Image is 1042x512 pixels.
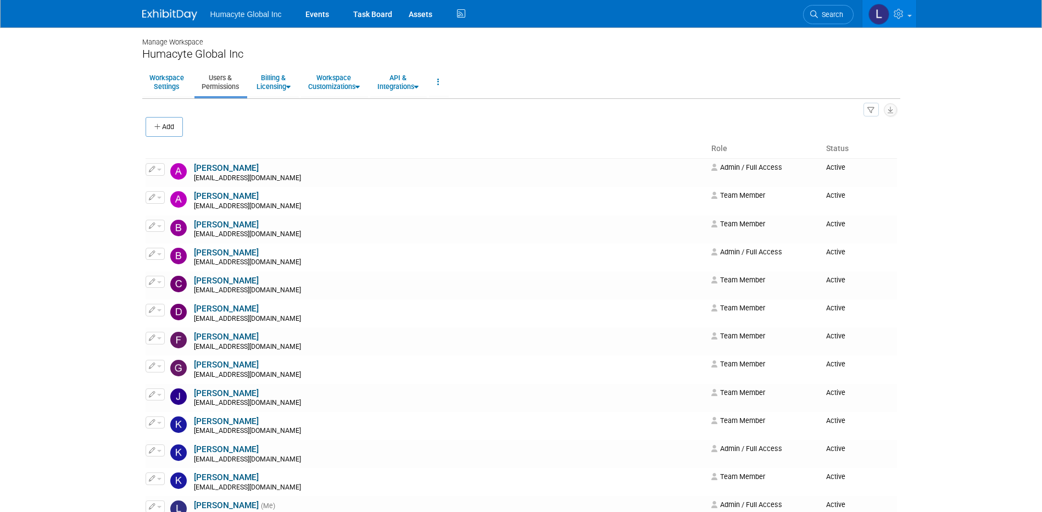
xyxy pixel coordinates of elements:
img: Adrian Diazgonsen [170,163,187,180]
div: [EMAIL_ADDRESS][DOMAIN_NAME] [194,230,705,239]
div: [EMAIL_ADDRESS][DOMAIN_NAME] [194,455,705,464]
th: Role [707,140,822,158]
a: [PERSON_NAME] [194,332,259,342]
span: Admin / Full Access [711,444,782,453]
a: WorkspaceSettings [142,69,191,96]
img: B. J. Scheessele [170,220,187,236]
div: [EMAIL_ADDRESS][DOMAIN_NAME] [194,286,705,295]
a: Search [803,5,854,24]
div: Humacyte Global Inc [142,47,900,61]
div: [EMAIL_ADDRESS][DOMAIN_NAME] [194,174,705,183]
img: Kaleb Naegeli [170,444,187,461]
span: Team Member [711,416,765,425]
a: [PERSON_NAME] [194,444,259,454]
a: [PERSON_NAME] [194,191,259,201]
span: Active [826,360,845,368]
span: Team Member [711,220,765,228]
span: Humacyte Global Inc [210,10,282,19]
div: [EMAIL_ADDRESS][DOMAIN_NAME] [194,483,705,492]
span: Active [826,388,845,397]
span: Team Member [711,472,765,481]
span: Active [826,444,845,453]
a: [PERSON_NAME] [194,472,259,482]
img: Joey Bastine [170,388,187,405]
img: Brenden Wally [170,248,187,264]
img: Anthony Mattair [170,191,187,208]
a: [PERSON_NAME] [194,276,259,286]
span: Active [826,276,845,284]
div: Manage Workspace [142,27,900,47]
a: Billing &Licensing [249,69,298,96]
a: [PERSON_NAME] [194,163,259,173]
span: Active [826,220,845,228]
img: Fulton Velez [170,332,187,348]
img: Gina Boraski [170,360,187,376]
img: ExhibitDay [142,9,197,20]
div: [EMAIL_ADDRESS][DOMAIN_NAME] [194,343,705,352]
span: Team Member [711,304,765,312]
a: [PERSON_NAME] [194,388,259,398]
img: Kimberly VanderMeer [170,472,187,489]
a: [PERSON_NAME] [194,248,259,258]
span: Team Member [711,388,765,397]
span: Active [826,500,845,509]
img: Kai Carter [170,416,187,433]
a: [PERSON_NAME] [194,220,259,230]
span: Active [826,332,845,340]
span: (Me) [261,502,275,510]
div: [EMAIL_ADDRESS][DOMAIN_NAME] [194,371,705,380]
span: Active [826,416,845,425]
div: [EMAIL_ADDRESS][DOMAIN_NAME] [194,258,705,267]
img: Carlos Martin Colindres [170,276,187,292]
div: [EMAIL_ADDRESS][DOMAIN_NAME] [194,315,705,324]
a: [PERSON_NAME] [194,500,259,510]
div: [EMAIL_ADDRESS][DOMAIN_NAME] [194,427,705,436]
span: Team Member [711,360,765,368]
span: Active [826,472,845,481]
span: Active [826,248,845,256]
span: Team Member [711,332,765,340]
img: Linda Hamilton [868,4,889,25]
div: [EMAIL_ADDRESS][DOMAIN_NAME] [194,399,705,408]
span: Admin / Full Access [711,248,782,256]
span: Active [826,304,845,312]
span: Active [826,191,845,199]
a: [PERSON_NAME] [194,360,259,370]
a: WorkspaceCustomizations [301,69,367,96]
span: Active [826,163,845,171]
img: Domenique Sanderson [170,304,187,320]
span: Admin / Full Access [711,163,782,171]
a: API &Integrations [370,69,426,96]
th: Status [822,140,897,158]
div: [EMAIL_ADDRESS][DOMAIN_NAME] [194,202,705,211]
a: [PERSON_NAME] [194,416,259,426]
button: Add [146,117,183,137]
a: Users &Permissions [194,69,246,96]
a: [PERSON_NAME] [194,304,259,314]
span: Team Member [711,276,765,284]
span: Search [818,10,843,19]
span: Team Member [711,191,765,199]
span: Admin / Full Access [711,500,782,509]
